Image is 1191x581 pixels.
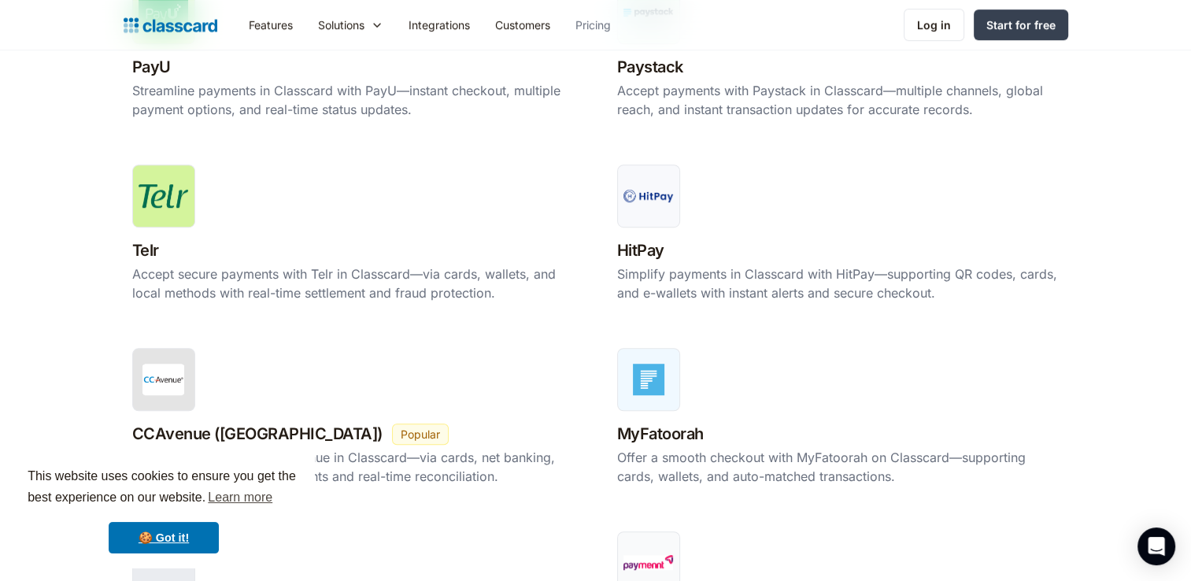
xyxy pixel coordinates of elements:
a: Pricing [563,7,623,43]
a: dismiss cookie message [109,522,219,553]
h3: HitPay [617,237,664,265]
div: Popular [401,426,440,442]
span: This website uses cookies to ensure you get the best experience on our website. [28,467,300,509]
div: Simplify payments in Classcard with HitPay—supporting QR codes, cards, and e-wallets with instant... [617,265,1060,302]
div: Accept secure payments with Telr in Classcard—via cards, wallets, and local methods with real-tim... [132,265,575,302]
img: MyFatoorah [633,364,664,395]
h3: MyFatoorah [617,420,704,448]
div: Accept payments with Paystack in Classcard—multiple channels, global reach, and instant transacti... [617,81,1060,119]
a: Integrations [396,7,483,43]
a: learn more about cookies [205,486,275,509]
h3: PayU [132,54,171,81]
div: Solutions [318,17,364,33]
a: home [124,14,217,36]
img: Paymennt [623,555,674,570]
img: CCAvenue (UAE) [142,364,184,395]
div: Open Intercom Messenger [1137,527,1175,565]
div: Accept payments with CCAvenue in Classcard—via cards, net banking, and wallets, with fast settlem... [132,448,575,486]
h3: Paystack [617,54,683,81]
div: cookieconsent [13,452,315,568]
div: Solutions [305,7,396,43]
a: TelrTelrAccept secure payments with Telr in Classcard—via cards, wallets, and local methods with ... [124,156,583,314]
div: Log in [917,17,951,33]
img: HitPay [623,190,674,202]
a: Start for free [974,9,1068,40]
img: Telr [139,184,189,208]
a: Customers [483,7,563,43]
a: Log in [904,9,964,41]
div: Streamline payments in Classcard with PayU—instant checkout, multiple payment options, and real-t... [132,81,575,119]
h3: CCAvenue ([GEOGRAPHIC_DATA]) [132,420,383,448]
a: Features [236,7,305,43]
h3: Telr [132,237,159,265]
a: CCAvenue (UAE)CCAvenue ([GEOGRAPHIC_DATA])PopularAccept payments with CCAvenue in Classcard—via c... [124,339,583,498]
div: Offer a smooth checkout with MyFatoorah on Classcard—supporting cards, wallets, and auto-matched ... [617,448,1060,486]
a: MyFatoorahMyFatoorahOffer a smooth checkout with MyFatoorah on Classcard—supporting cards, wallet... [608,339,1068,498]
a: HitPayHitPaySimplify payments in Classcard with HitPay—supporting QR codes, cards, and e-wallets ... [608,156,1068,314]
div: Start for free [986,17,1056,33]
